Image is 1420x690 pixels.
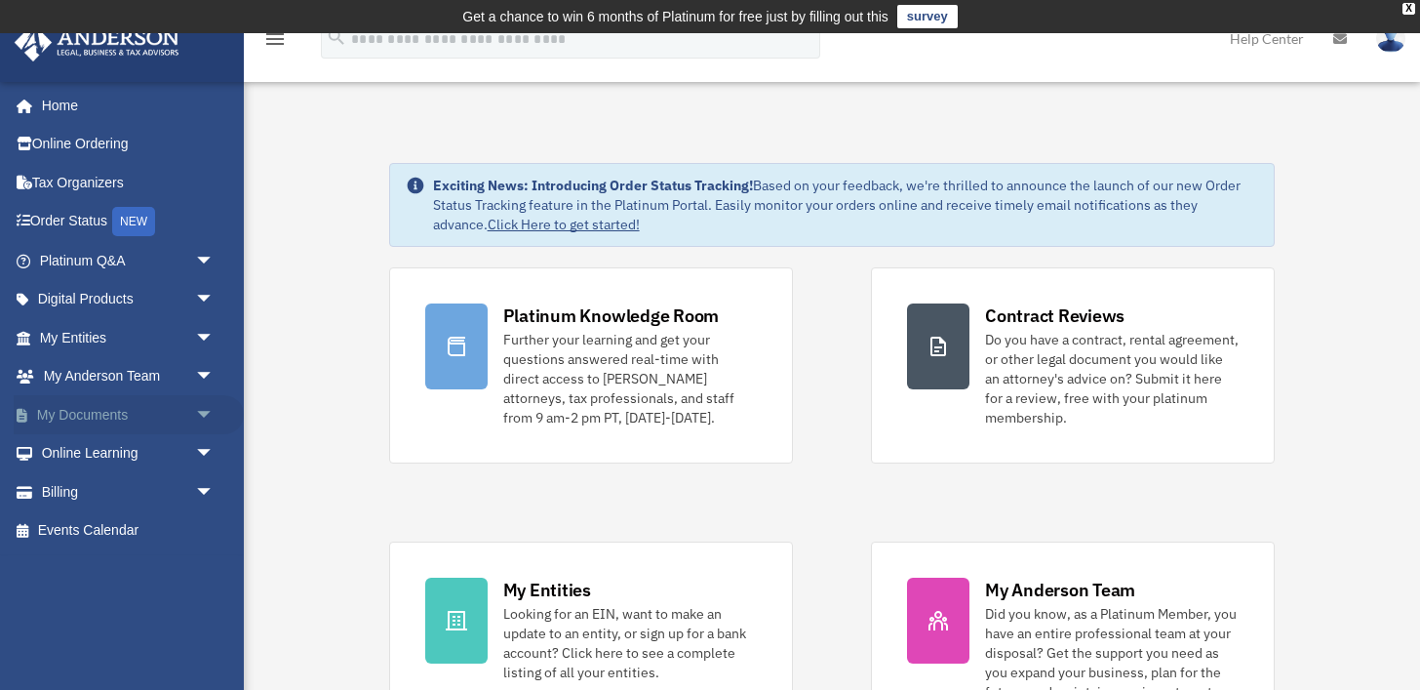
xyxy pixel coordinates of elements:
[9,23,185,61] img: Anderson Advisors Platinum Portal
[433,177,753,194] strong: Exciting News: Introducing Order Status Tracking!
[503,578,591,602] div: My Entities
[14,163,244,202] a: Tax Organizers
[14,125,244,164] a: Online Ordering
[14,472,244,511] a: Billingarrow_drop_down
[14,395,244,434] a: My Documentsarrow_drop_down
[195,472,234,512] span: arrow_drop_down
[503,604,757,682] div: Looking for an EIN, want to make an update to an entity, or sign up for a bank account? Click her...
[1376,24,1405,53] img: User Pic
[462,5,888,28] div: Get a chance to win 6 months of Platinum for free just by filling out this
[985,330,1239,427] div: Do you have a contract, rental agreement, or other legal document you would like an attorney's ad...
[488,216,640,233] a: Click Here to get started!
[985,304,1124,328] div: Contract Reviews
[195,241,234,281] span: arrow_drop_down
[14,357,244,396] a: My Anderson Teamarrow_drop_down
[112,207,155,236] div: NEW
[14,86,234,125] a: Home
[326,26,347,48] i: search
[389,267,793,464] a: Platinum Knowledge Room Further your learning and get your questions answered real-time with dire...
[195,434,234,474] span: arrow_drop_down
[14,241,244,280] a: Platinum Q&Aarrow_drop_down
[871,267,1275,464] a: Contract Reviews Do you have a contract, rental agreement, or other legal document you would like...
[985,578,1135,602] div: My Anderson Team
[195,318,234,358] span: arrow_drop_down
[195,280,234,320] span: arrow_drop_down
[1402,3,1415,15] div: close
[195,395,234,435] span: arrow_drop_down
[503,304,720,328] div: Platinum Knowledge Room
[195,357,234,397] span: arrow_drop_down
[14,202,244,242] a: Order StatusNEW
[14,318,244,357] a: My Entitiesarrow_drop_down
[14,511,244,550] a: Events Calendar
[503,330,757,427] div: Further your learning and get your questions answered real-time with direct access to [PERSON_NAM...
[263,34,287,51] a: menu
[433,176,1259,234] div: Based on your feedback, we're thrilled to announce the launch of our new Order Status Tracking fe...
[14,434,244,473] a: Online Learningarrow_drop_down
[897,5,958,28] a: survey
[14,280,244,319] a: Digital Productsarrow_drop_down
[263,27,287,51] i: menu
